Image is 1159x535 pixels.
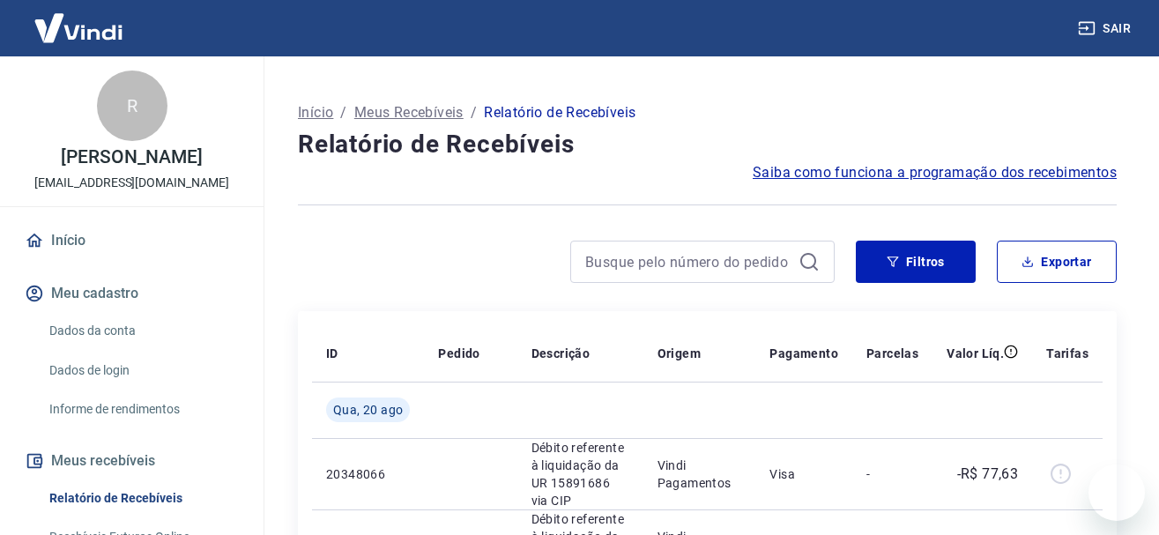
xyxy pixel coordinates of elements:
[866,345,918,362] p: Parcelas
[585,249,791,275] input: Busque pelo número do pedido
[484,102,635,123] p: Relatório de Recebíveis
[856,241,976,283] button: Filtros
[947,345,1004,362] p: Valor Líq.
[1074,12,1138,45] button: Sair
[531,345,591,362] p: Descrição
[658,345,701,362] p: Origem
[21,1,136,55] img: Vindi
[438,345,479,362] p: Pedido
[21,274,242,313] button: Meu cadastro
[658,457,742,492] p: Vindi Pagamentos
[326,345,338,362] p: ID
[298,102,333,123] a: Início
[333,401,403,419] span: Qua, 20 ago
[957,464,1019,485] p: -R$ 77,63
[354,102,464,123] a: Meus Recebíveis
[340,102,346,123] p: /
[753,162,1117,183] a: Saiba como funciona a programação dos recebimentos
[866,465,918,483] p: -
[769,345,838,362] p: Pagamento
[1046,345,1088,362] p: Tarifas
[298,127,1117,162] h4: Relatório de Recebíveis
[42,353,242,389] a: Dados de login
[769,465,838,483] p: Visa
[21,221,242,260] a: Início
[21,442,242,480] button: Meus recebíveis
[61,148,202,167] p: [PERSON_NAME]
[42,313,242,349] a: Dados da conta
[531,439,629,509] p: Débito referente à liquidação da UR 15891686 via CIP
[34,174,229,192] p: [EMAIL_ADDRESS][DOMAIN_NAME]
[42,391,242,427] a: Informe de rendimentos
[997,241,1117,283] button: Exportar
[471,102,477,123] p: /
[97,71,167,141] div: R
[1088,464,1145,521] iframe: Botão para abrir a janela de mensagens
[326,465,410,483] p: 20348066
[42,480,242,516] a: Relatório de Recebíveis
